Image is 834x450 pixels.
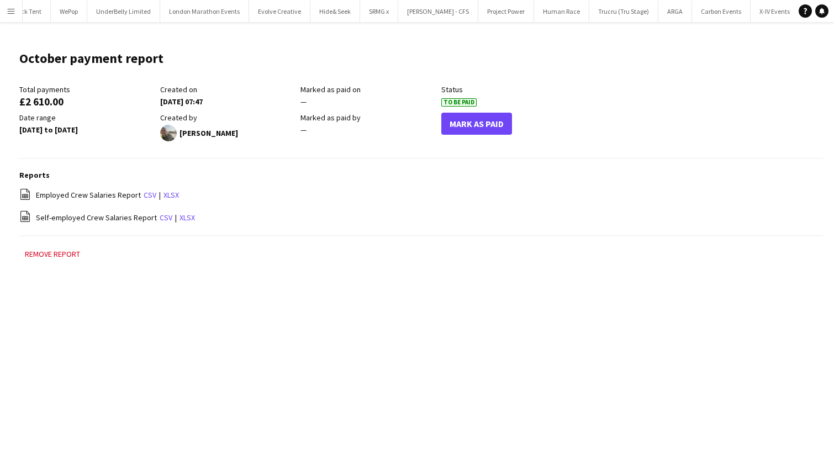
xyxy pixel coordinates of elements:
[478,1,534,22] button: Project Power
[163,190,179,200] a: xlsx
[160,84,295,94] div: Created on
[19,247,86,261] button: Remove report
[19,125,155,135] div: [DATE] to [DATE]
[398,1,478,22] button: [PERSON_NAME] - CFS
[19,97,155,107] div: £2 610.00
[300,125,307,135] span: —
[441,98,477,107] span: To Be Paid
[751,1,799,22] button: X-IV Events
[658,1,692,22] button: ARGA
[692,1,751,22] button: Carbon Events
[19,210,823,224] div: |
[360,1,398,22] button: SRMG x
[589,1,658,22] button: Trucru (Tru Stage)
[160,113,295,123] div: Created by
[87,1,160,22] button: UnderBelly Limited
[2,1,51,22] button: Cruck Tent
[36,213,157,223] span: Self-employed Crew Salaries Report
[19,84,155,94] div: Total payments
[160,97,295,107] div: [DATE] 07:47
[51,1,87,22] button: WePop
[160,1,249,22] button: London Marathon Events
[19,170,823,180] h3: Reports
[249,1,310,22] button: Evolve Creative
[19,50,163,67] h1: October payment report
[180,213,195,223] a: xlsx
[19,188,823,202] div: |
[310,1,360,22] button: Hide& Seek
[300,84,436,94] div: Marked as paid on
[144,190,156,200] a: csv
[160,213,172,223] a: csv
[534,1,589,22] button: Human Race
[300,113,436,123] div: Marked as paid by
[300,97,307,107] span: —
[160,125,295,141] div: [PERSON_NAME]
[19,113,155,123] div: Date range
[441,84,577,94] div: Status
[441,113,512,135] button: Mark As Paid
[36,190,141,200] span: Employed Crew Salaries Report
